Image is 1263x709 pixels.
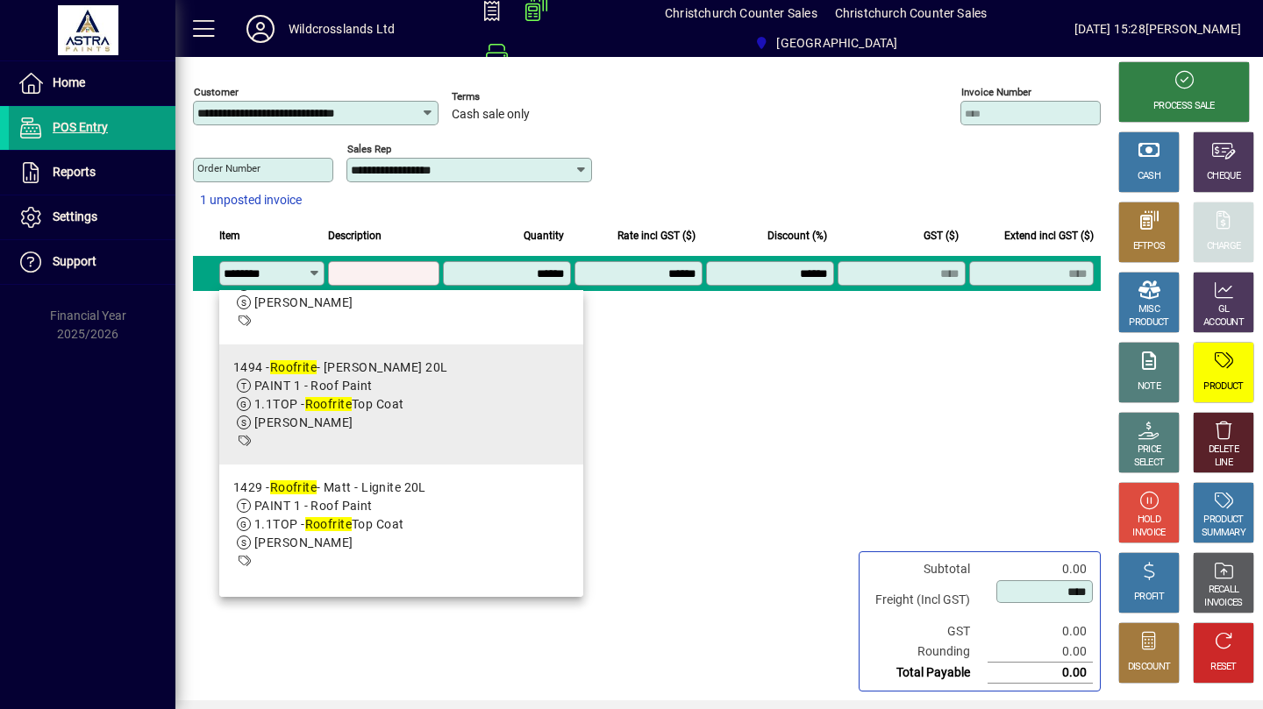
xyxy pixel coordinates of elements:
[1133,240,1166,253] div: EFTPOS
[305,397,353,411] em: Roofrite
[617,226,696,245] span: Rate incl GST ($)
[1145,15,1241,43] div: [PERSON_NAME]
[193,185,309,216] button: 1 unposted invoice
[270,480,318,494] em: Roofrite
[254,277,419,291] span: PROMAIN - Promain Colours
[1210,661,1237,674] div: RESET
[9,195,175,239] a: Settings
[254,397,404,411] span: 1.1TOP - Top Coat
[219,226,240,245] span: Item
[9,151,175,195] a: Reports
[452,91,557,103] span: Terms
[194,86,239,98] mat-label: Customer
[867,642,988,663] td: Rounding
[200,191,302,209] span: 1 unposted invoice
[1138,170,1160,183] div: CASH
[1129,316,1168,330] div: PRODUCT
[1207,240,1241,253] div: CHARGE
[1209,443,1238,457] div: DELETE
[1207,170,1240,183] div: CHEQUE
[1132,527,1165,540] div: INVOICE
[1204,597,1242,610] div: INVOICES
[1202,527,1245,540] div: SUMMARY
[1203,514,1243,527] div: PRODUCT
[1074,15,1145,43] span: [DATE] 15:28
[197,162,260,174] mat-label: Order number
[1215,457,1232,470] div: LINE
[1203,380,1243,393] div: PRODUCT
[524,226,564,245] span: Quantity
[867,663,988,684] td: Total Payable
[347,143,391,155] mat-label: Sales rep
[270,360,318,374] em: Roofrite
[219,585,583,705] mat-option: 1417 - Roofrite - Gloss - Flaxpod 20L
[254,517,404,531] span: 1.1TOP - Top Coat
[289,15,395,43] div: Wildcrosslands Ltd
[53,254,96,268] span: Support
[305,517,353,531] em: Roofrite
[1153,100,1215,113] div: PROCESS SALE
[233,358,447,377] div: 1494 - - [PERSON_NAME] 20L
[328,226,382,245] span: Description
[219,464,583,585] mat-option: 1429 - Roofrite - Matt - Lignite 20L
[1209,584,1239,597] div: RECALL
[1138,380,1160,393] div: NOTE
[988,559,1093,579] td: 0.00
[452,108,530,122] span: Cash sale only
[1128,661,1170,674] div: DISCOUNT
[867,621,988,642] td: GST
[767,226,827,245] span: Discount (%)
[219,344,583,464] mat-option: 1494 - Roofrite - Matt - Charcoal 20L
[1004,226,1094,245] span: Extend incl GST ($)
[1138,443,1161,457] div: PRICE
[988,642,1093,663] td: 0.00
[988,621,1093,642] td: 0.00
[254,295,353,309] span: [PERSON_NAME]
[988,663,1093,684] td: 0.00
[9,61,175,105] a: Home
[254,415,353,429] span: [PERSON_NAME]
[53,165,96,179] span: Reports
[961,86,1031,98] mat-label: Invoice number
[1138,514,1160,527] div: HOLD
[254,379,373,393] span: PAINT 1 - Roof Paint
[254,535,353,549] span: [PERSON_NAME]
[1203,316,1244,330] div: ACCOUNT
[53,209,97,223] span: Settings
[53,75,85,89] span: Home
[1138,303,1160,316] div: MISC
[776,29,897,57] span: [GEOGRAPHIC_DATA]
[1134,591,1164,604] div: PROFIT
[9,240,175,284] a: Support
[254,499,373,513] span: PAINT 1 - Roof Paint
[747,27,904,59] span: Christchurch
[924,226,959,245] span: GST ($)
[232,13,289,45] button: Profile
[1134,457,1165,470] div: SELECT
[233,479,426,497] div: 1429 - - Matt - Lignite 20L
[867,559,988,579] td: Subtotal
[53,120,108,134] span: POS Entry
[1218,303,1230,316] div: GL
[867,579,988,621] td: Freight (Incl GST)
